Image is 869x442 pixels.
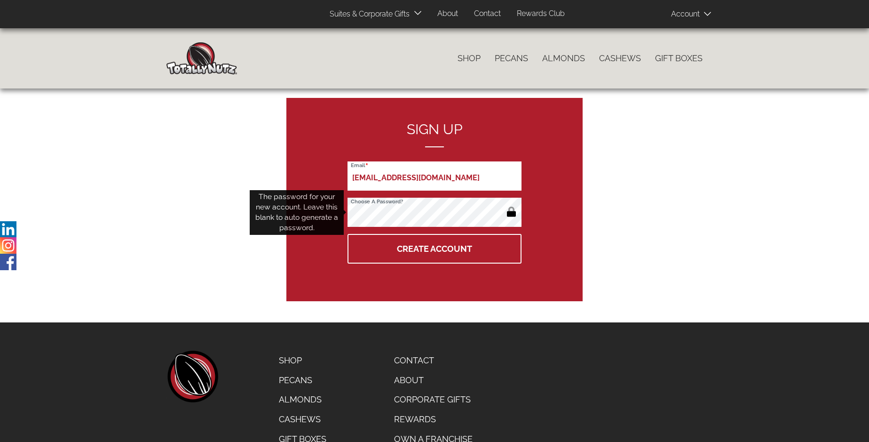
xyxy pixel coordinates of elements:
button: Create Account [348,234,521,264]
a: Contact [387,351,480,370]
a: Almonds [535,48,592,68]
a: home [166,351,218,402]
a: Contact [467,5,508,23]
input: Email [348,161,521,191]
a: Gift Boxes [648,48,710,68]
a: Shop [272,351,333,370]
a: Pecans [272,370,333,390]
a: Pecans [488,48,535,68]
img: Home [166,42,237,74]
a: Rewards [387,410,480,429]
a: About [430,5,465,23]
a: Cashews [592,48,648,68]
h2: Sign up [348,121,521,147]
a: Suites & Corporate Gifts [323,5,412,24]
a: Rewards Club [510,5,572,23]
a: About [387,370,480,390]
a: Shop [450,48,488,68]
a: Almonds [272,390,333,410]
a: Corporate Gifts [387,390,480,410]
div: The password for your new account. Leave this blank to auto generate a password. [250,190,344,235]
a: Cashews [272,410,333,429]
